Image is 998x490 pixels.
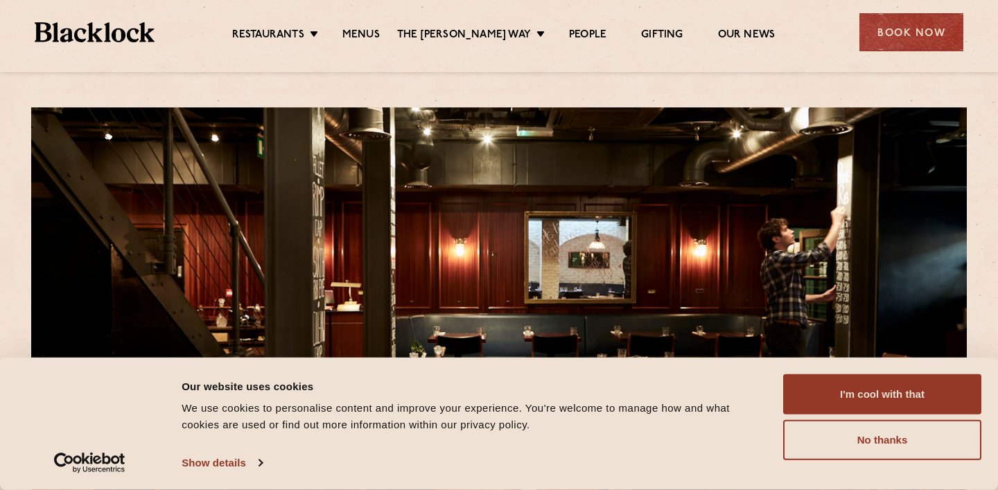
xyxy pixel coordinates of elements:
[182,378,767,394] div: Our website uses cookies
[783,420,981,460] button: No thanks
[342,28,380,44] a: Menus
[397,28,531,44] a: The [PERSON_NAME] Way
[232,28,304,44] a: Restaurants
[569,28,606,44] a: People
[783,374,981,414] button: I'm cool with that
[641,28,683,44] a: Gifting
[718,28,776,44] a: Our News
[29,453,150,473] a: Usercentrics Cookiebot - opens in a new window
[182,453,262,473] a: Show details
[35,22,155,42] img: BL_Textured_Logo-footer-cropped.svg
[859,13,963,51] div: Book Now
[182,400,767,433] div: We use cookies to personalise content and improve your experience. You're welcome to manage how a...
